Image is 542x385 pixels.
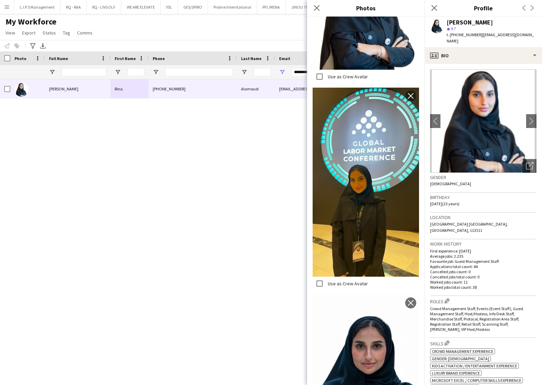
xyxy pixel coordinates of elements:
span: Crowd Management Staff, Events (Event Staff), Guest Management Staff, Host/Hostess, Info Desk Sta... [430,306,523,332]
button: L.I.P.S Management [14,0,60,14]
div: [PERSON_NAME] [447,19,493,26]
p: Average jobs: 2.235 [430,254,536,259]
img: Crew photo 1043162 [313,88,419,277]
p: Worked jobs total count: 38 [430,285,536,290]
h3: Photos [307,3,425,12]
span: 4.7 [451,26,456,31]
span: View [6,30,15,36]
p: Worked jobs count: 11 [430,279,536,285]
span: [PERSON_NAME] [49,86,78,91]
span: Export [22,30,36,36]
div: Open photos pop-in [523,159,536,173]
button: Open Filter Menu [241,69,247,75]
span: My Workforce [6,17,56,27]
span: [GEOGRAPHIC_DATA] [GEOGRAPHIC_DATA], [GEOGRAPHIC_DATA], 113311 [430,221,508,233]
p: First experience: [DATE] [430,248,536,254]
h3: Work history [430,241,536,247]
button: Open Filter Menu [115,69,121,75]
span: Luxury brand experience [432,371,480,376]
button: YSL [161,0,178,14]
span: Crowd management experience [432,349,493,354]
p: Cancelled jobs count: 0 [430,269,536,274]
span: [DATE] (23 years) [430,201,459,206]
input: Full Name Filter Input [61,68,106,76]
span: t. [PHONE_NUMBER] [447,32,483,37]
p: Favourite job: Guest Management Staff [430,259,536,264]
span: Email [279,56,290,61]
button: RQ - RAA [60,0,87,14]
a: Export [19,28,38,37]
label: Use as Crew Avatar [326,73,368,80]
span: Status [42,30,56,36]
button: Open Filter Menu [279,69,285,75]
button: Open Filter Menu [153,69,159,75]
span: Photo [15,56,26,61]
app-action-btn: Advanced filters [29,42,37,50]
h3: Birthday [430,194,536,200]
label: Use as Crew Avatar [326,280,368,287]
div: Bio [425,47,542,64]
span: First Name [115,56,136,61]
p: Applications total count: 44 [430,264,536,269]
span: Last Name [241,56,262,61]
span: Kids activation / Entertainment experience [432,363,517,368]
input: Phone Filter Input [165,68,233,76]
span: [DEMOGRAPHIC_DATA] [430,181,471,186]
a: Tag [60,28,73,37]
span: Gender: [DEMOGRAPHIC_DATA] [432,356,489,361]
button: PFL MENA [257,0,286,14]
span: Full Name [49,56,68,61]
img: Crew avatar or photo [430,69,536,173]
span: Microsoft Excel / Computer skills experience [432,378,521,383]
span: | [EMAIL_ADDRESS][DOMAIN_NAME] [447,32,534,43]
span: Phone [153,56,165,61]
button: Proline Interntational [208,0,257,14]
input: First Name Filter Input [127,68,144,76]
app-action-btn: Export XLSX [39,42,47,50]
h3: Gender [430,174,536,180]
h3: Roles [430,297,536,305]
button: WE ARE ELEVATE [121,0,161,14]
input: Email Filter Input [292,68,409,76]
span: Comms [77,30,93,36]
h3: Skills [430,339,536,347]
div: Alamoudi [237,79,275,98]
div: [EMAIL_ADDRESS][DOMAIN_NAME] [275,79,413,98]
h3: Profile [425,3,542,12]
div: [PHONE_NUMBER] [149,79,237,98]
button: RQ - LIVGOLF [87,0,121,14]
a: Comms [74,28,95,37]
img: Rina Alamoudi [15,83,28,97]
p: Cancelled jobs total count: 0 [430,274,536,279]
span: Tag [63,30,70,36]
button: Open Filter Menu [49,69,55,75]
a: View [3,28,18,37]
button: JINOU TRADING [286,0,326,14]
input: Last Name Filter Input [254,68,271,76]
button: GES/SPIRO [178,0,208,14]
div: Rina [111,79,149,98]
a: Status [40,28,59,37]
h3: Location [430,214,536,220]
